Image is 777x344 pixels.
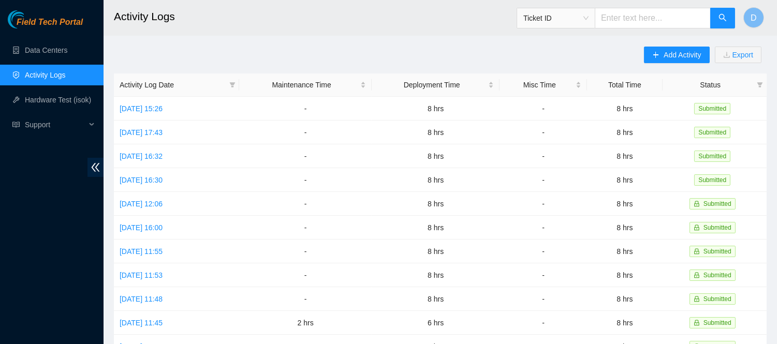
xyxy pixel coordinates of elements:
[120,79,225,91] span: Activity Log Date
[239,287,372,311] td: -
[25,96,91,104] a: Hardware Test (isok)
[120,200,163,208] a: [DATE] 12:06
[372,240,500,263] td: 8 hrs
[120,271,163,279] a: [DATE] 11:53
[587,144,662,168] td: 8 hrs
[500,216,587,240] td: -
[694,296,700,302] span: lock
[8,19,83,32] a: Akamai TechnologiesField Tech Portal
[120,295,163,303] a: [DATE] 11:48
[372,144,500,168] td: 8 hrs
[587,311,662,335] td: 8 hrs
[372,168,500,192] td: 8 hrs
[500,263,587,287] td: -
[25,46,67,54] a: Data Centers
[500,121,587,144] td: -
[239,311,372,335] td: 2 hrs
[87,158,104,177] span: double-left
[743,7,764,28] button: D
[25,71,66,79] a: Activity Logs
[703,295,731,303] span: Submitted
[239,263,372,287] td: -
[751,11,757,24] span: D
[694,127,730,138] span: Submitted
[8,10,52,28] img: Akamai Technologies
[715,47,761,63] button: downloadExport
[587,73,662,97] th: Total Time
[17,18,83,27] span: Field Tech Portal
[25,114,86,135] span: Support
[694,174,730,186] span: Submitted
[587,97,662,121] td: 8 hrs
[587,287,662,311] td: 8 hrs
[120,247,163,256] a: [DATE] 11:55
[694,201,700,207] span: lock
[587,216,662,240] td: 8 hrs
[372,121,500,144] td: 8 hrs
[703,319,731,326] span: Submitted
[664,49,701,61] span: Add Activity
[120,152,163,160] a: [DATE] 16:32
[500,97,587,121] td: -
[239,97,372,121] td: -
[12,121,20,128] span: read
[372,216,500,240] td: 8 hrs
[500,168,587,192] td: -
[523,10,589,26] span: Ticket ID
[757,82,763,88] span: filter
[703,272,731,279] span: Submitted
[372,311,500,335] td: 6 hrs
[694,151,730,162] span: Submitted
[500,240,587,263] td: -
[755,77,765,93] span: filter
[587,192,662,216] td: 8 hrs
[694,103,730,114] span: Submitted
[587,263,662,287] td: 8 hrs
[239,144,372,168] td: -
[587,121,662,144] td: 8 hrs
[500,287,587,311] td: -
[500,192,587,216] td: -
[120,128,163,137] a: [DATE] 17:43
[587,240,662,263] td: 8 hrs
[703,248,731,255] span: Submitted
[500,144,587,168] td: -
[372,263,500,287] td: 8 hrs
[229,82,236,88] span: filter
[694,248,700,255] span: lock
[227,77,238,93] span: filter
[694,272,700,278] span: lock
[239,121,372,144] td: -
[120,223,163,232] a: [DATE] 16:00
[703,224,731,231] span: Submitted
[694,320,700,326] span: lock
[644,47,709,63] button: plusAdd Activity
[120,176,163,184] a: [DATE] 16:30
[239,240,372,263] td: -
[372,97,500,121] td: 8 hrs
[239,192,372,216] td: -
[587,168,662,192] td: 8 hrs
[694,225,700,231] span: lock
[595,8,711,28] input: Enter text here...
[372,192,500,216] td: 8 hrs
[719,13,727,23] span: search
[500,311,587,335] td: -
[120,104,163,113] a: [DATE] 15:26
[372,287,500,311] td: 8 hrs
[120,319,163,327] a: [DATE] 11:45
[652,51,659,59] span: plus
[239,216,372,240] td: -
[239,168,372,192] td: -
[703,200,731,207] span: Submitted
[710,8,735,28] button: search
[668,79,753,91] span: Status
